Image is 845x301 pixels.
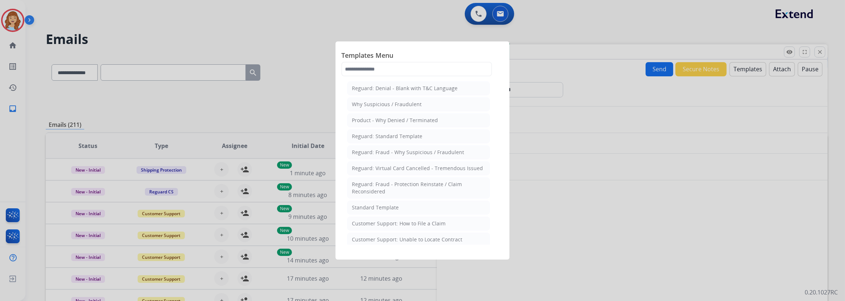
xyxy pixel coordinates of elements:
div: Reguard: Denial - Blank with T&C Language [352,85,458,92]
div: Customer Support: Unable to Locate Contract [352,236,462,243]
span: Templates Menu [341,50,504,62]
div: Product - Why Denied / Terminated [352,117,438,124]
div: Customer Support: How to File a Claim [352,220,446,227]
div: Reguard: Fraud - Protection Reinstate / Claim Reconsidered [352,181,485,195]
div: Why Suspicious / Fraudulent [352,101,422,108]
div: Reguard: Fraud - Why Suspicious / Fraudulent [352,149,464,156]
div: Standard Template [352,204,399,211]
div: Reguard: Virtual Card Cancelled - Tremendous Issued [352,165,483,172]
div: Reguard: Standard Template [352,133,422,140]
